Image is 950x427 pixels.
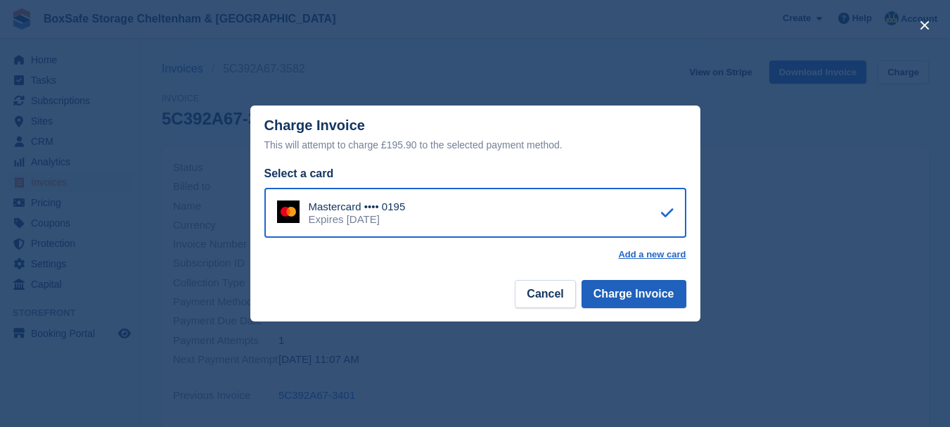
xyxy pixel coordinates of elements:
[618,249,686,260] a: Add a new card
[309,200,406,213] div: Mastercard •••• 0195
[264,165,686,182] div: Select a card
[309,213,406,226] div: Expires [DATE]
[264,117,686,153] div: Charge Invoice
[913,14,936,37] button: close
[264,136,686,153] div: This will attempt to charge £195.90 to the selected payment method.
[515,280,575,308] button: Cancel
[582,280,686,308] button: Charge Invoice
[277,200,300,223] img: Mastercard Logo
